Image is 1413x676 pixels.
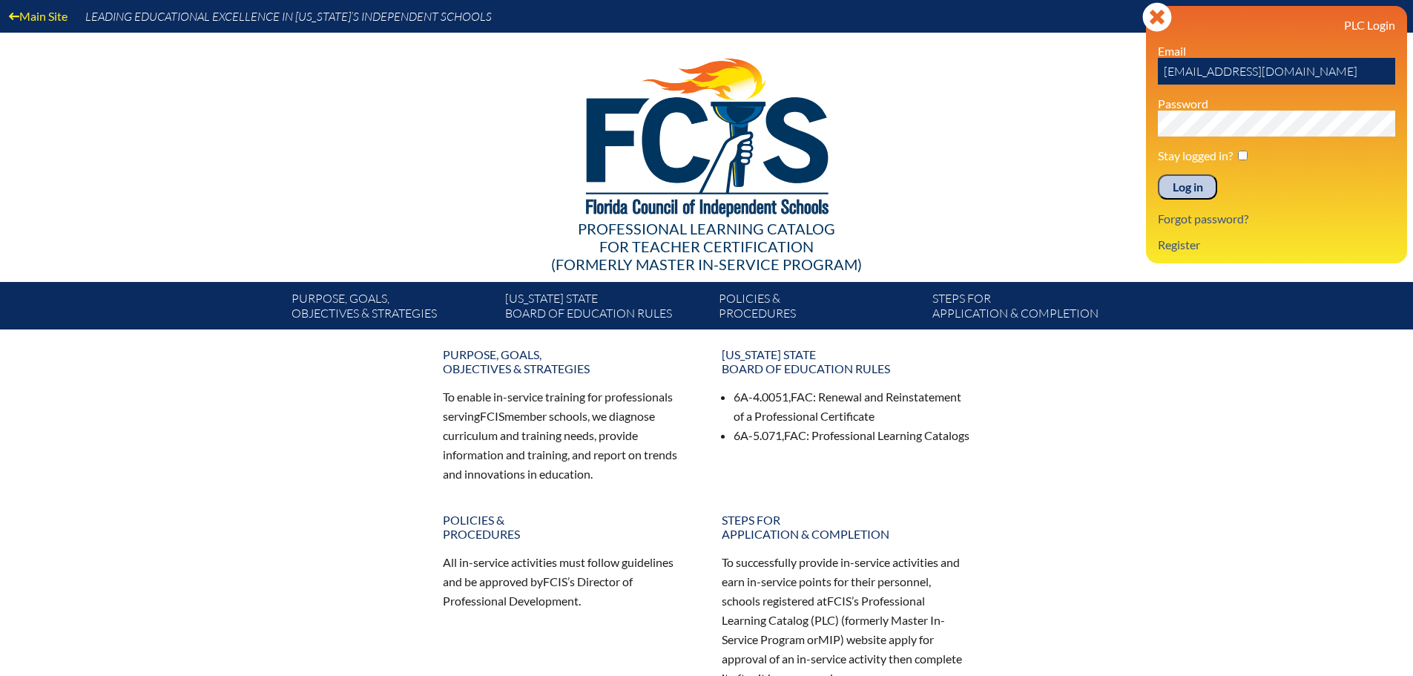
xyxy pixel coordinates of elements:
[434,341,701,381] a: Purpose, goals,objectives & strategies
[443,553,692,611] p: All in-service activities must follow guidelines and be approved by ’s Director of Professional D...
[443,387,692,483] p: To enable in-service training for professionals serving member schools, we diagnose curriculum an...
[280,220,1134,273] div: Professional Learning Catalog (formerly Master In-service Program)
[1158,96,1208,111] label: Password
[791,390,813,404] span: FAC
[1158,174,1217,200] input: Log in
[827,594,852,608] span: FCIS
[1158,44,1186,58] label: Email
[499,288,713,329] a: [US_STATE] StateBoard of Education rules
[1152,209,1254,229] a: Forgot password?
[1142,2,1172,32] svg: Close
[1158,148,1233,163] label: Stay logged in?
[286,288,499,329] a: Purpose, goals,objectives & strategies
[553,33,860,235] img: FCISlogo221.eps
[784,428,806,442] span: FAC
[713,507,980,547] a: Steps forapplication & completion
[434,507,701,547] a: Policies &Procedures
[713,288,926,329] a: Policies &Procedures
[734,426,971,445] li: 6A-5.071, : Professional Learning Catalogs
[480,409,504,423] span: FCIS
[599,237,814,255] span: for Teacher Certification
[734,387,971,426] li: 6A-4.0051, : Renewal and Reinstatement of a Professional Certificate
[1158,18,1395,32] h3: PLC Login
[713,341,980,381] a: [US_STATE] StateBoard of Education rules
[814,613,835,627] span: PLC
[818,632,840,646] span: MIP
[926,288,1140,329] a: Steps forapplication & completion
[543,574,567,588] span: FCIS
[1152,234,1206,255] a: Register
[3,6,73,26] a: Main Site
